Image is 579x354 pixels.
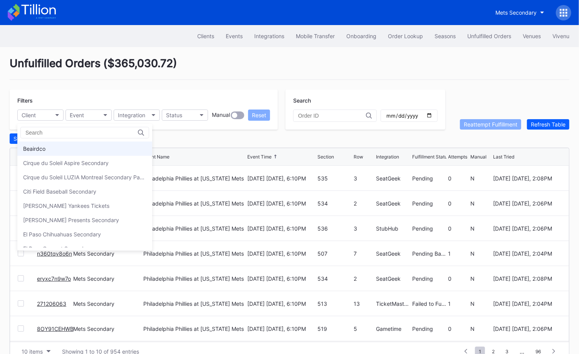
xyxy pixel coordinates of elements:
div: Cirque du Soleil LUZIA Montreal Secondary Payment Tickets [23,174,146,180]
div: [PERSON_NAME] Yankees Tickets [23,202,109,209]
div: Citi Field Baseball Secondary [23,188,96,195]
div: Cirque du Soleil Aspire Secondary [23,160,109,166]
div: El Paso Concert Secondary [23,245,92,252]
div: [PERSON_NAME] Presents Secondary [23,217,119,223]
div: El Paso Chihuahuas Secondary [23,231,101,238]
input: Search [25,130,93,136]
div: Beairdco [23,145,45,152]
